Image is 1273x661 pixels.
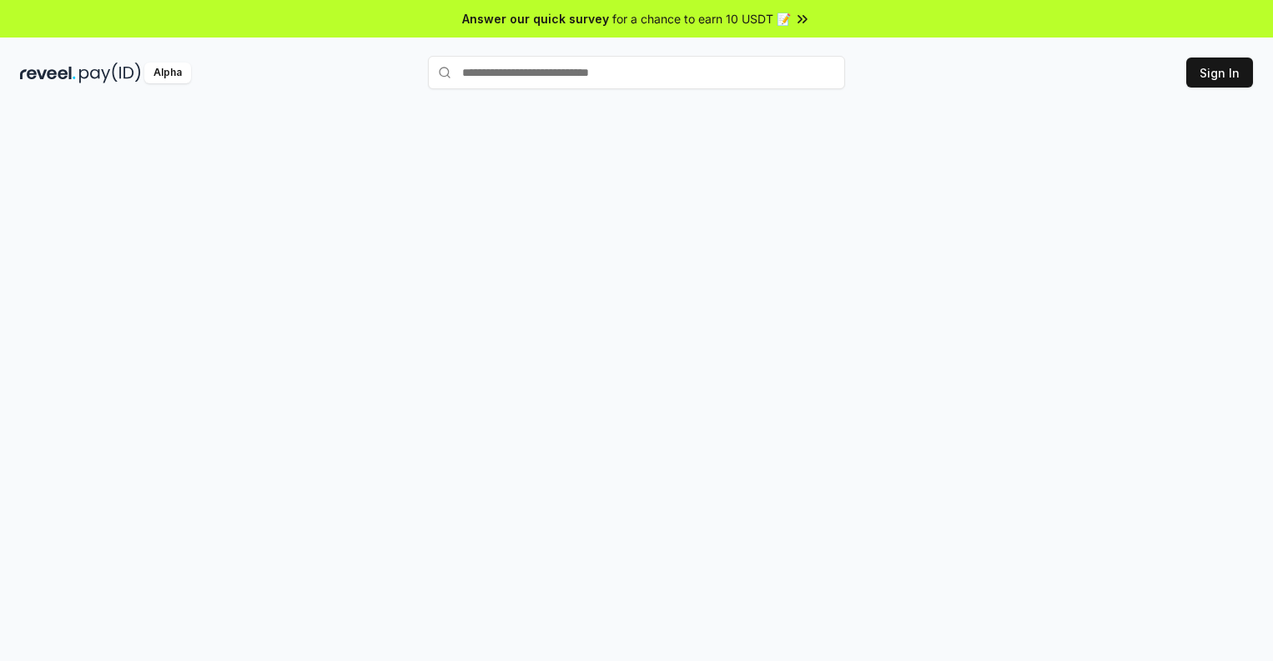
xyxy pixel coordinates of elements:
[144,63,191,83] div: Alpha
[79,63,141,83] img: pay_id
[612,10,791,28] span: for a chance to earn 10 USDT 📝
[1186,58,1253,88] button: Sign In
[20,63,76,83] img: reveel_dark
[462,10,609,28] span: Answer our quick survey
